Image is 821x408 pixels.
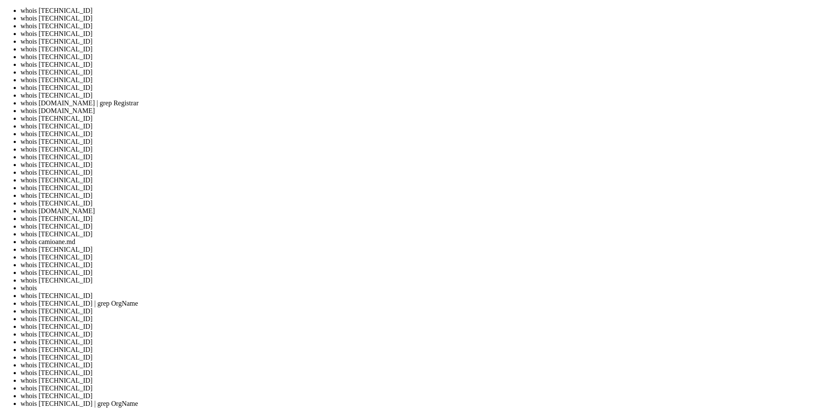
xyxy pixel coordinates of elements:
[21,223,818,230] li: whois [TECHNICAL_ID]
[21,184,818,192] li: whois [TECHNICAL_ID]
[21,354,818,361] li: whois [TECHNICAL_ID]
[3,309,96,316] span: X-Frame-Options: SAMEORIGIN
[3,185,75,192] span: vary: Accept-Encoding
[21,253,818,261] li: whois [TECHNICAL_ID]
[21,15,818,22] li: whois [TECHNICAL_ID]
[21,246,818,253] li: whois [TECHNICAL_ID]
[3,338,89,345] span: Server: Sucuri/Cloudproxy
[3,120,96,127] span: x-frame-options: SAMEORIGIN
[3,236,195,243] span: alt-svc: h3=":443"; ma=2592000, h3-29=":443"; ma=2592000
[3,25,710,33] x-row: 64 bytes from [DOMAIN_NAME] ([TECHNICAL_ID]): icmp_seq=1 ttl=63 time=0.276 ms
[21,200,818,207] li: whois [TECHNICAL_ID]
[3,295,65,301] span: X-Sucuri-ID: 19002
[90,360,93,367] div: (24, 49)
[3,302,109,309] span: X-XSS-Protection: 1; mode=block
[21,176,818,184] li: whois [TECHNICAL_ID]
[21,230,818,238] li: whois [TECHNICAL_ID]
[21,315,818,323] li: whois [TECHNICAL_ID]
[3,324,151,331] span: Referrer-Policy: no-referrer-when-downgrade
[3,360,710,367] x-row: root@vps130383:~# whois
[3,142,178,149] span: content-security-policy: upgrade-insecure-requests;
[21,130,818,138] li: whois [TECHNICAL_ID]
[3,222,89,229] span: server: Sucuri/Cloudproxy
[21,300,818,307] li: whois [TECHNICAL_ID] | grep OrgName
[21,261,818,269] li: whois [TECHNICAL_ID]
[21,38,818,45] li: whois [TECHNICAL_ID]
[3,331,34,338] span: Location:
[21,207,818,215] li: whois [DOMAIN_NAME]
[3,273,82,280] span: Content-Type: text/html
[3,40,710,47] x-row: 64 bytes from [DOMAIN_NAME] ([TECHNICAL_ID]): icmp_seq=3 ttl=63 time=0.233 ms
[21,346,818,354] li: whois [TECHNICAL_ID]
[21,323,818,331] li: whois [TECHNICAL_ID]
[3,171,144,178] span: link: <[URL][DOMAIN_NAME]>; rel=shortlink
[3,83,710,91] x-row: HTTP/2 200
[3,11,710,18] x-row: root@vps130383:~# ping [DOMAIN_NAME]
[21,153,818,161] li: whois [TECHNICAL_ID]
[21,269,818,277] li: whois [TECHNICAL_ID]
[3,69,710,76] x-row: rtt min/avg/[PERSON_NAME]/mdev = 0.228/0.245/0.276/0.021 ms
[3,149,151,156] span: referrer-policy: no-referrer-when-downgrade
[21,7,818,15] li: whois [TECHNICAL_ID]
[21,53,818,61] li: whois [TECHNICAL_ID]
[21,122,818,130] li: whois [TECHNICAL_ID]
[3,127,109,134] span: x-content-type-options: nosniff
[21,169,818,176] li: whois [TECHNICAL_ID]
[3,47,710,54] x-row: ^C
[21,369,818,377] li: whois [TECHNICAL_ID]
[3,134,246,141] span: strict-transport-security: max-age=31536000; includeSubdomains; preload
[21,277,818,284] li: whois [TECHNICAL_ID]
[3,193,109,200] span: x-xss-protection: 1; mode=block
[21,22,818,30] li: whois [TECHNICAL_ID]
[21,377,818,384] li: whois [TECHNICAL_ID]
[3,54,710,62] x-row: --- [DOMAIN_NAME] ping statistics ---
[21,84,818,92] li: whois [TECHNICAL_ID]
[3,76,710,83] x-row: root@vps130383:~# curl -I [URL][DOMAIN_NAME]
[21,192,818,200] li: whois [TECHNICAL_ID]
[21,400,818,408] li: whois [TECHNICAL_ID] | grep OrgName
[3,214,103,221] span: x-turbo-charged-by: LiteSpeed
[21,331,818,338] li: whois [TECHNICAL_ID]
[3,178,79,185] span: content-encoding: gzip
[3,33,710,40] x-row: 64 bytes from [DOMAIN_NAME] ([TECHNICAL_ID]): icmp_seq=2 ttl=63 time=0.228 ms
[21,384,818,392] li: whois [TECHNICAL_ID]
[3,207,605,214] span: alt-svc: h3=":443"; ma=2592000, h3-29=":443"; ma=2592000, h3-Q050=":443"; ma=2592000, h3-Q046=":4...
[21,61,818,68] li: whois [TECHNICAL_ID]
[34,331,96,338] span: https://cadexpert.ro/
[21,146,818,153] li: whois [TECHNICAL_ID]
[21,338,818,346] li: whois [TECHNICAL_ID]
[3,229,68,236] span: x-sucuri-cache: HIT
[3,251,710,258] x-row: root@vps130383:~# curl -I [DOMAIN_NAME]
[3,105,65,112] span: x-sucuri-id: 19002
[21,161,818,169] li: whois [TECHNICAL_ID]
[21,30,818,38] li: whois [TECHNICAL_ID]
[3,62,710,69] x-row: 3 packets transmitted, 3 received, 0% packet loss, time 2003ms
[3,258,710,265] x-row: HTTP/1.1 301 Moved Permanently
[3,91,89,98] span: date: [DATE] 16:12:47 GMT
[21,392,818,400] li: whois [TECHNICAL_ID]
[3,345,195,352] span: Alt-Svc: h3=":443"; ma=2592000, h3-29=":443"; ma=2592000
[21,76,818,84] li: whois [TECHNICAL_ID]
[21,99,818,107] li: whois [DOMAIN_NAME] | grep Registrar
[21,284,818,292] li: whois
[3,164,284,170] span: link: <[URL][DOMAIN_NAME]>; rel="alternate"; title="JSON"; type="application/json"
[21,138,818,146] li: whois [TECHNICAL_ID]
[21,68,818,76] li: whois [TECHNICAL_ID]
[21,107,818,115] li: whois [DOMAIN_NAME]
[3,18,710,25] x-row: PING [DOMAIN_NAME] ([TECHNICAL_ID]) 56(84) bytes of data.
[21,292,818,300] li: whois [TECHNICAL_ID]
[21,361,818,369] li: whois [TECHNICAL_ID]
[3,113,109,119] span: x-xss-protection: 1; mode=block
[21,215,818,223] li: whois [TECHNICAL_ID]
[21,307,818,315] li: whois [TECHNICAL_ID]
[3,156,181,163] span: link: <[URL][DOMAIN_NAME]>; rel="[URL][DOMAIN_NAME]"
[21,45,818,53] li: whois [TECHNICAL_ID]
[3,280,68,287] span: Content-Length: 162
[21,115,818,122] li: whois [TECHNICAL_ID]
[3,265,147,272] span: Date: [GEOGRAPHIC_DATA][DATE] 16:13:03 GMT
[21,238,818,246] li: whois camioane.md
[21,92,818,99] li: whois [TECHNICAL_ID]
[3,316,109,323] span: X-Content-Type-Options: nosniff
[3,287,79,294] span: Connection: keep-alive
[3,98,133,105] span: content-type: text/html; charset=UTF-8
